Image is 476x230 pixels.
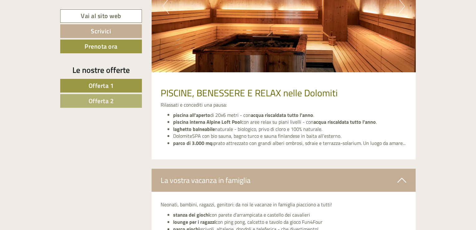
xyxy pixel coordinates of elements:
[173,218,216,226] strong: lounge per i ragazzi
[213,161,246,175] button: Invia
[173,111,211,119] strong: piscina all'aperto
[173,112,407,119] li: di 20x6 metri - con .
[60,24,142,38] a: Scrivici
[173,212,407,219] li: con parete d'arrampicata e castello dei cavalieri
[161,201,407,208] p: Neonati, bambini, ragazzi, genitori: da noi le vacanze in famiglia piacciono a tutti!
[89,81,114,90] span: Offerta 1
[173,126,215,133] strong: laghetto balneabile
[173,140,407,147] li: prato attrezzato con grandi alberi ombrosi, sdraie e terrazza-solarium. Un luogo da amare...
[161,101,407,108] p: Rilassati e concediti una pausa:
[173,219,407,226] li: con ping pong, calcetto e tavolo da gioco Fun4Four
[5,17,93,36] div: Buon giorno, come possiamo aiutarla?
[173,119,407,126] li: con aree relax su piani livelli - con .
[173,133,407,140] li: DolomiteSPA con bio sauna, bagno turco e sauna finlandese in baita all'esterno.
[60,9,142,23] a: Vai al sito web
[152,169,416,192] div: La vostra vacanza in famiglia
[173,126,407,133] li: naturale - biologico, privo di cloro e 100% naturale.
[60,64,142,76] div: Le nostre offerte
[161,86,338,100] span: PISCINE, BENESSERE E RELAX nelle Dolomiti
[9,18,90,23] div: [GEOGRAPHIC_DATA]
[251,111,313,119] strong: acqua riscaldata tutto l'anno
[60,40,142,53] a: Prenota ora
[173,140,214,147] strong: parco di 3.000 mq:
[173,211,210,219] strong: stanza dei giochi
[9,30,90,35] small: 10:48
[173,118,242,126] strong: piscina interna Alpine Loft Pool
[107,5,139,15] div: domenica
[89,96,114,106] span: Offerta 2
[314,118,376,126] strong: acqua riscaldata tutto l'anno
